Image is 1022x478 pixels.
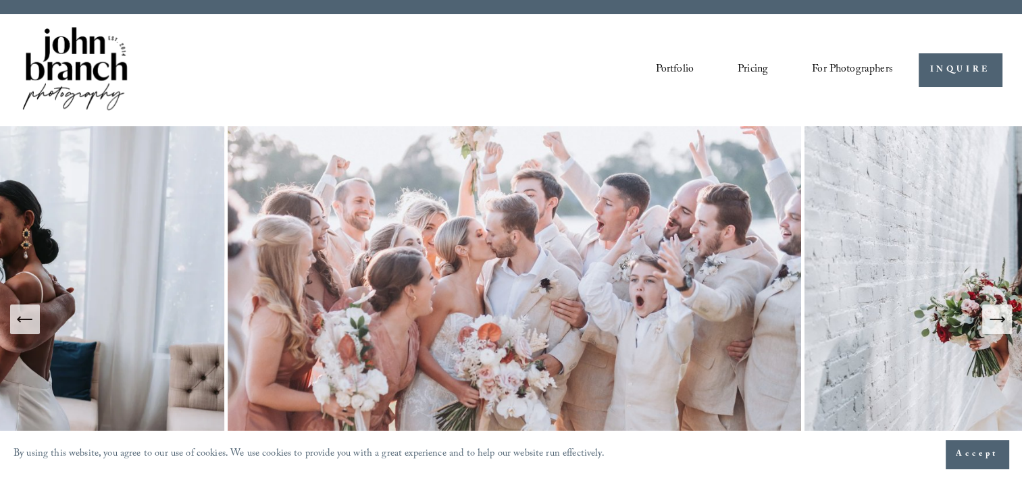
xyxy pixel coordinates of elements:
[812,59,893,80] span: For Photographers
[655,59,693,82] a: Portfolio
[982,304,1012,334] button: Next Slide
[919,53,1002,86] a: INQUIRE
[14,445,605,464] p: By using this website, you agree to our use of cookies. We use cookies to provide you with a grea...
[738,59,768,82] a: Pricing
[812,59,893,82] a: folder dropdown
[956,448,998,461] span: Accept
[10,304,40,334] button: Previous Slide
[20,24,130,115] img: John Branch IV Photography
[946,440,1008,469] button: Accept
